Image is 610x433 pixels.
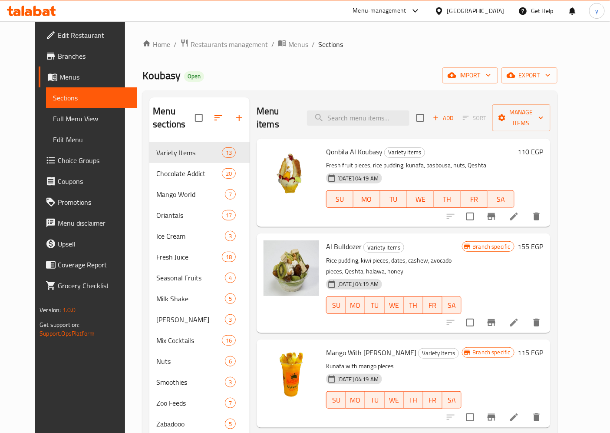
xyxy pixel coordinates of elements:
[461,207,479,226] span: Select to update
[39,233,137,254] a: Upsell
[208,107,229,128] span: Sort sections
[225,314,236,325] div: items
[388,299,400,312] span: WE
[39,171,137,192] a: Coupons
[39,46,137,67] a: Branches
[39,254,137,275] a: Coverage Report
[264,346,319,402] img: Mango With Kunafa
[271,39,274,50] li: /
[156,168,222,179] div: Chocolate Addict
[437,193,457,206] span: TH
[156,273,225,283] div: Seasonal Fruits
[39,67,137,87] a: Menus
[225,316,235,324] span: 3
[330,299,342,312] span: SU
[481,407,502,428] button: Branch-specific-item
[427,394,439,406] span: FR
[53,134,130,145] span: Edit Menu
[225,420,235,428] span: 5
[222,211,235,220] span: 17
[58,260,130,270] span: Coverage Report
[407,394,419,406] span: TH
[469,348,514,356] span: Branch specific
[225,232,235,240] span: 3
[346,391,365,409] button: MO
[407,299,419,312] span: TH
[509,211,519,222] a: Edit menu item
[149,267,250,288] div: Seasonal Fruits4
[518,346,544,359] h6: 115 EGP
[222,335,236,346] div: items
[225,273,236,283] div: items
[39,192,137,213] a: Promotions
[58,239,130,249] span: Upsell
[357,193,377,206] span: MO
[326,391,346,409] button: SU
[404,391,423,409] button: TH
[499,107,544,129] span: Manage items
[432,113,455,123] span: Add
[142,39,557,50] nav: breadcrumb
[229,107,250,128] button: Add section
[326,346,416,359] span: Mango With [PERSON_NAME]
[334,375,382,383] span: [DATE] 04:19 AM
[222,253,235,261] span: 18
[39,275,137,296] a: Grocery Checklist
[509,317,519,328] a: Edit menu item
[501,67,557,83] button: export
[380,190,407,208] button: TU
[312,39,315,50] li: /
[491,193,511,206] span: SA
[58,197,130,207] span: Promotions
[411,193,431,206] span: WE
[434,190,461,208] button: TH
[461,313,479,332] span: Select to update
[58,176,130,187] span: Coupons
[58,51,130,61] span: Branches
[156,252,222,262] span: Fresh Juice
[429,111,457,125] span: Add item
[326,361,462,372] p: Kunafa with mango pieces
[156,314,225,325] div: Danette Shake
[225,231,236,241] div: items
[326,160,514,171] p: Fresh fruit pieces, rice pudding, kunafa, basbousa, nuts, Qeshta
[388,394,400,406] span: WE
[222,336,235,345] span: 16
[174,39,177,50] li: /
[446,394,458,406] span: SA
[39,213,137,233] a: Menu disclaimer
[156,293,225,304] span: Milk Shake
[225,378,235,386] span: 3
[58,218,130,228] span: Menu disclaimer
[156,189,225,200] span: Mango World
[156,147,222,158] span: Variety Items
[156,419,225,429] div: Zabadooo
[326,296,346,314] button: SU
[326,240,362,253] span: Al Bulldozer
[39,150,137,171] a: Choice Groups
[184,73,204,80] span: Open
[407,190,434,208] button: WE
[288,39,308,50] span: Menus
[156,231,225,241] span: Ice Cream
[142,66,181,85] span: Koubasy
[318,39,343,50] span: Sections
[222,147,236,158] div: items
[149,330,250,351] div: Mix Cocktails16
[149,393,250,413] div: Zoo Feeds7
[58,280,130,291] span: Grocery Checklist
[149,163,250,184] div: Chocolate Addict20
[488,190,514,208] button: SA
[411,109,429,127] span: Select section
[492,104,551,131] button: Manage items
[142,39,170,50] a: Home
[469,243,514,251] span: Branch specific
[334,174,382,183] span: [DATE] 04:19 AM
[53,113,130,124] span: Full Menu View
[330,193,350,206] span: SU
[225,399,235,407] span: 7
[225,356,236,366] div: items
